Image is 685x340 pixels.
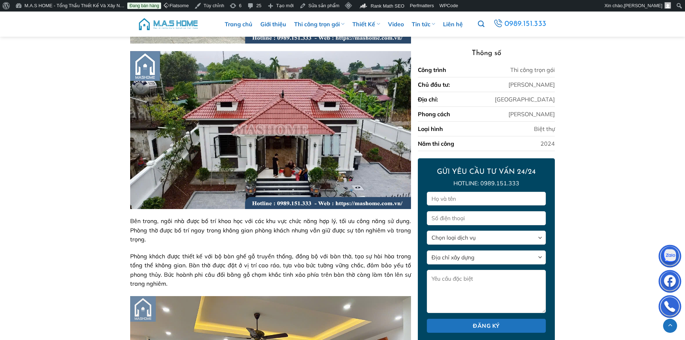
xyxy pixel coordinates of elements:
[138,13,199,35] img: M.A.S HOME – Tổng Thầu Thiết Kế Và Xây Nhà Trọn Gói
[443,12,463,37] a: Liên hệ
[418,139,454,148] div: Năm thi công
[427,179,545,188] p: Hotline: 0989.151.333
[418,110,450,118] div: Phong cách
[510,65,555,74] div: Thi công trọn gói
[418,124,443,133] div: Loại hình
[352,12,380,37] a: Thiết Kế
[534,124,555,133] div: Biệt thự
[130,253,411,287] span: Phòng khách được thiết kế với bộ bàn ghế gỗ truyền thống, đồng bộ với bàn thờ, tạo sự hài hòa tro...
[418,80,450,89] div: Chủ đầu tư:
[130,51,411,209] img: Thi công trọn gói - Anh Vũ - Hà Nam 14
[508,110,555,118] div: [PERSON_NAME]
[495,95,555,104] div: [GEOGRAPHIC_DATA]
[478,17,484,32] a: Tìm kiếm
[427,211,545,225] input: Số điện thoại
[418,65,446,74] div: Công trình
[130,217,411,243] span: Bên trong, ngôi nhà được bố trí khoa học với các khu vực chức năng hợp lý, tối ưu công năng sử dụ...
[659,246,681,268] img: Zalo
[427,192,545,206] input: Họ và tên
[418,95,438,104] div: Địa chỉ:
[659,297,681,318] img: Phone
[127,3,161,9] a: Đang bán hàng
[663,319,677,333] a: Lên đầu trang
[260,12,286,37] a: Giới thiệu
[371,3,405,9] span: Rank Math SEO
[624,3,662,8] span: [PERSON_NAME]
[412,12,435,37] a: Tin tức
[418,47,554,59] h3: Thông số
[659,272,681,293] img: Facebook
[427,167,545,177] h2: GỬI YÊU CẦU TƯ VẤN 24/24
[508,80,555,89] div: [PERSON_NAME]
[225,12,252,37] a: Trang chủ
[540,139,555,148] div: 2024
[427,319,545,333] input: Đăng ký
[294,12,344,37] a: Thi công trọn gói
[504,18,547,30] span: 0989.151.333
[492,18,547,31] a: 0989.151.333
[388,12,404,37] a: Video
